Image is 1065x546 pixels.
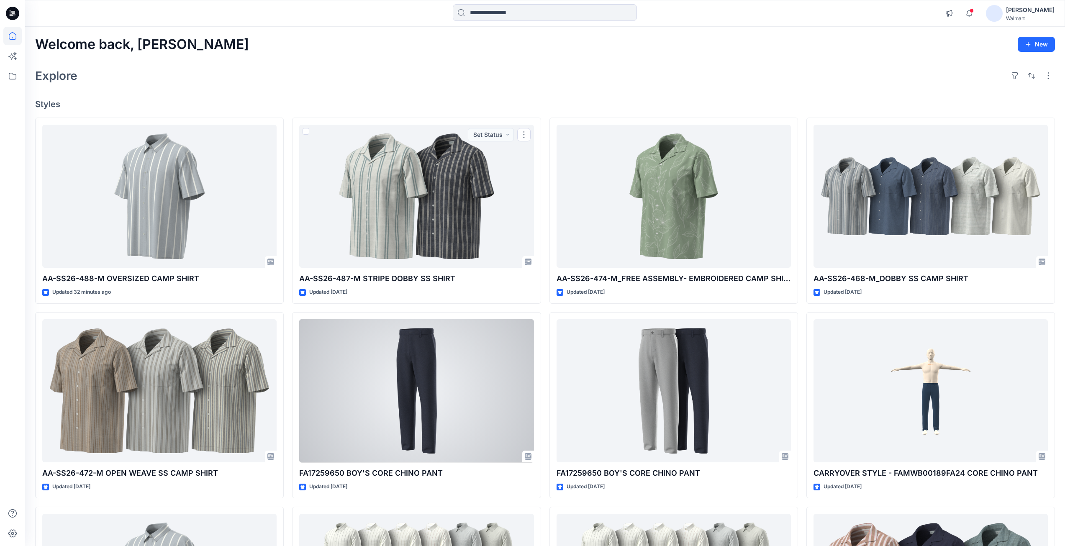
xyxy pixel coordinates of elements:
a: CARRYOVER STYLE - FAMWB00189FA24 CORE CHINO PANT [814,319,1048,463]
p: Updated [DATE] [567,288,605,297]
p: Updated 32 minutes ago [52,288,111,297]
button: New [1018,37,1055,52]
p: Updated [DATE] [309,482,347,491]
p: AA-SS26-472-M OPEN WEAVE SS CAMP SHIRT [42,467,277,479]
a: AA-SS26-488-M OVERSIZED CAMP SHIRT [42,125,277,268]
p: AA-SS26-468-M_DOBBY SS CAMP SHIRT [814,273,1048,285]
p: Updated [DATE] [309,288,347,297]
p: Updated [DATE] [824,482,862,491]
p: AA-SS26-488-M OVERSIZED CAMP SHIRT [42,273,277,285]
a: AA-SS26-468-M_DOBBY SS CAMP SHIRT [814,125,1048,268]
a: AA-SS26-474-M_FREE ASSEMBLY- EMBROIDERED CAMP SHIRT [557,125,791,268]
p: Updated [DATE] [567,482,605,491]
p: CARRYOVER STYLE - FAMWB00189FA24 CORE CHINO PANT [814,467,1048,479]
a: AA-SS26-472-M OPEN WEAVE SS CAMP SHIRT [42,319,277,463]
div: [PERSON_NAME] [1006,5,1055,15]
p: FA17259650 BOY'S CORE CHINO PANT [299,467,534,479]
a: AA-SS26-487-M STRIPE DOBBY SS SHIRT [299,125,534,268]
a: FA17259650 BOY'S CORE CHINO PANT [557,319,791,463]
a: FA17259650 BOY'S CORE CHINO PANT [299,319,534,463]
h2: Welcome back, [PERSON_NAME] [35,37,249,52]
img: avatar [986,5,1003,22]
h2: Explore [35,69,77,82]
p: FA17259650 BOY'S CORE CHINO PANT [557,467,791,479]
div: Walmart [1006,15,1055,21]
p: AA-SS26-474-M_FREE ASSEMBLY- EMBROIDERED CAMP SHIRT [557,273,791,285]
p: AA-SS26-487-M STRIPE DOBBY SS SHIRT [299,273,534,285]
p: Updated [DATE] [824,288,862,297]
h4: Styles [35,99,1055,109]
p: Updated [DATE] [52,482,90,491]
